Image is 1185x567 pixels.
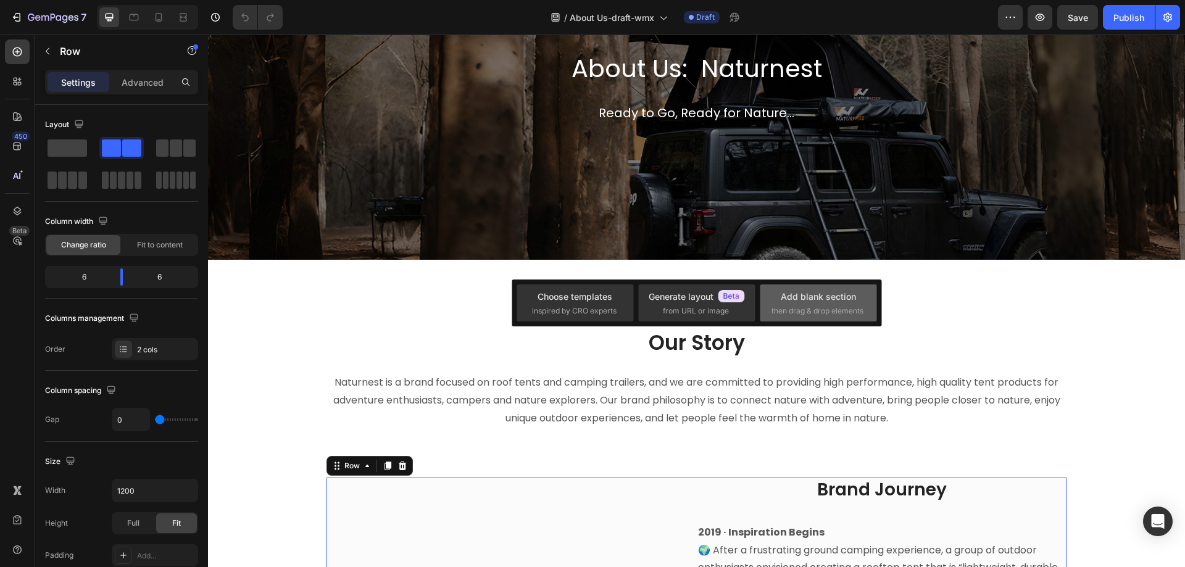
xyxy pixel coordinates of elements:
div: Generate layout [649,290,745,303]
div: Beta [9,226,30,236]
div: Column width [45,213,110,230]
p: Naturnest is a brand focused on roof tents and camping trailers, and we are committed to providin... [120,339,858,392]
button: Save [1057,5,1098,30]
span: Full [127,518,139,529]
div: Add... [137,550,195,561]
div: Height [45,518,68,529]
div: Column spacing [45,383,118,399]
button: Publish [1103,5,1155,30]
span: / [564,11,567,24]
span: Fit [172,518,181,529]
div: 450 [12,131,30,141]
span: About Us-draft-wmx [570,11,654,24]
div: Padding [45,550,73,561]
p: 7 [81,10,86,25]
button: 7 [5,5,92,30]
div: Add blank section [781,290,856,303]
span: inspired by CRO experts [532,305,617,317]
span: Save [1068,12,1088,23]
div: Order [45,344,65,355]
input: Auto [112,479,197,502]
span: Draft [696,12,715,23]
span: Fit to content [137,239,183,250]
p: Ready to Go, Ready for Nature... [314,67,663,89]
div: Size [45,453,78,470]
span: from URL or image [663,305,729,317]
h2: Our Story [118,294,859,323]
div: Publish [1113,11,1144,24]
div: Columns management [45,310,141,327]
span: then drag & drop elements [771,305,863,317]
div: 6 [48,268,110,286]
div: Choose templates [538,290,612,303]
div: Row [134,426,154,437]
p: Settings [61,76,96,89]
p: Row [60,44,165,59]
div: 6 [133,268,196,286]
div: 2 cols [137,344,195,355]
div: Layout [45,117,86,133]
h2: Brand Journey [489,443,859,468]
p: 🌍 After a frustrating ground camping experience, a group of outdoor enthusiasts envisioned creati... [490,507,858,560]
p: Advanced [122,76,164,89]
iframe: Design area [208,35,1185,567]
strong: 2019 · Inspiration Begins [490,490,617,505]
span: Change ratio [61,239,106,250]
div: Width [45,485,65,496]
div: Open Intercom Messenger [1143,507,1173,536]
input: Auto [112,408,149,431]
div: Undo/Redo [233,5,283,30]
div: Gap [45,414,59,425]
